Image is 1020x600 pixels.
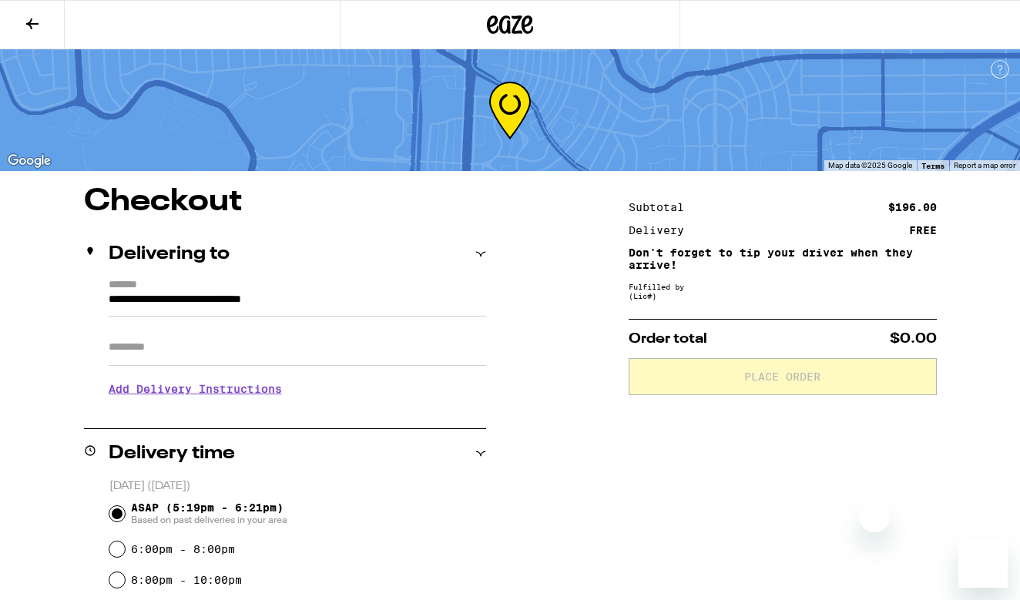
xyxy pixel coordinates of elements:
[629,225,695,236] div: Delivery
[629,358,937,395] button: Place Order
[909,225,937,236] div: FREE
[131,501,287,526] span: ASAP (5:19pm - 6:21pm)
[629,332,707,346] span: Order total
[131,574,242,586] label: 8:00pm - 10:00pm
[109,444,235,463] h2: Delivery time
[84,186,486,217] h1: Checkout
[629,282,937,300] div: Fulfilled by (Lic# )
[859,501,890,532] iframe: Close message
[131,543,235,555] label: 6:00pm - 8:00pm
[131,514,287,526] span: Based on past deliveries in your area
[888,202,937,213] div: $196.00
[890,332,937,346] span: $0.00
[629,246,937,271] p: Don't forget to tip your driver when they arrive!
[109,479,486,494] p: [DATE] ([DATE])
[4,151,55,171] img: Google
[629,202,695,213] div: Subtotal
[958,538,1008,588] iframe: Button to launch messaging window
[921,161,945,170] a: Terms
[109,407,486,419] p: We'll contact you at [PHONE_NUMBER] when we arrive
[744,371,820,382] span: Place Order
[954,161,1015,169] a: Report a map error
[828,161,912,169] span: Map data ©2025 Google
[109,245,230,263] h2: Delivering to
[109,371,486,407] h3: Add Delivery Instructions
[4,151,55,171] a: Open this area in Google Maps (opens a new window)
